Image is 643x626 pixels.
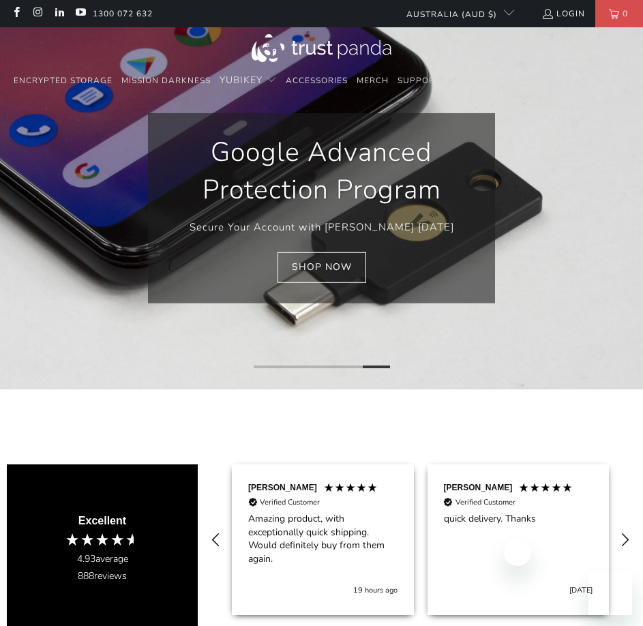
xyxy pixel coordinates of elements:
[260,497,320,507] div: Verified Customer
[78,569,127,583] div: reviews
[335,366,363,368] li: Page dot 4
[252,34,391,62] img: Trust Panda Australia
[10,8,22,19] a: Trust Panda Australia on Facebook
[14,65,440,97] nav: Translation missing: en.navigation.header.main_nav
[254,366,281,368] li: Page dot 1
[507,65,629,95] input: Search...
[14,65,113,97] a: Encrypted Storage
[608,524,641,556] div: REVIEWS.io Carousel Scroll Right
[444,512,593,526] div: quick delivery. Thanks
[398,75,440,86] span: Support
[220,74,263,87] span: YubiKey
[121,75,211,86] span: Mission Darkness
[541,6,585,21] a: Login
[200,524,233,556] div: REVIEWS.io Carousel Scroll Left
[14,75,113,86] span: Encrypted Storage
[357,75,389,86] span: Merch
[78,569,94,582] span: 888
[31,8,43,19] a: Trust Panda Australia on Instagram
[53,8,65,19] a: Trust Panda Australia on LinkedIn
[353,585,398,595] div: 19 hours ago
[248,482,317,494] div: [PERSON_NAME]
[286,75,348,86] span: Accessories
[220,65,277,97] summary: YubiKey
[398,65,440,97] a: Support
[77,552,128,566] div: average
[225,464,421,615] div: Review by Chris D, 5 out of 5 stars
[77,552,95,565] span: 4.93
[78,513,126,528] div: Excellent
[93,6,153,21] a: 1300 072 632
[121,65,211,97] a: Mission Darkness
[323,482,381,496] div: 5 Stars
[248,512,398,565] div: Amazing product, with exceptionally quick shipping. Would definitely buy from them again.
[278,252,366,283] a: Shop Now
[308,366,335,368] li: Page dot 3
[518,482,576,496] div: 5 Stars
[363,366,390,368] li: Page dot 5
[421,464,616,615] div: Review by Han T, 5 out of 5 stars
[168,134,475,209] p: Google Advanced Protection Program
[588,571,632,615] iframe: Button to launch messaging window
[168,219,475,235] p: Secure Your Account with [PERSON_NAME] [DATE]
[281,366,308,368] li: Page dot 2
[7,417,636,446] iframe: Reviews Widget
[444,482,513,494] div: [PERSON_NAME]
[455,497,515,507] div: Verified Customer
[74,8,86,19] a: Trust Panda Australia on YouTube
[286,65,348,97] a: Accessories
[504,539,531,566] iframe: Close message
[357,65,389,97] a: Merch
[65,532,140,547] div: 4.93 Stars
[595,65,629,95] button: Search
[569,585,593,595] div: [DATE]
